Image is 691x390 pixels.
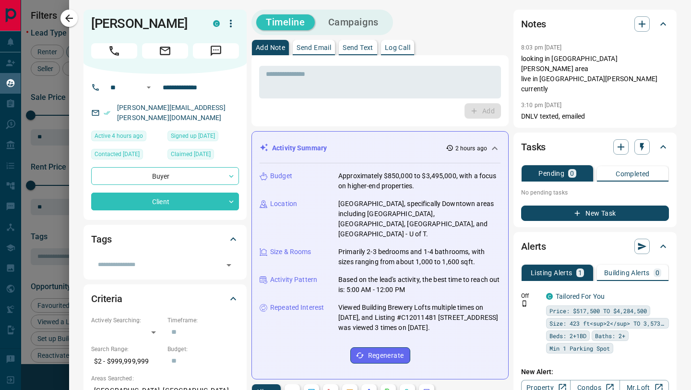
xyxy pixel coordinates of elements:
[270,275,317,285] p: Activity Pattern
[91,167,239,185] div: Buyer
[167,149,239,162] div: Fri Jan 19 2024
[549,306,647,316] span: Price: $517,500 TO $4,284,500
[91,43,137,59] span: Call
[546,293,553,300] div: condos.ca
[260,139,500,157] div: Activity Summary2 hours ago
[297,44,331,51] p: Send Email
[521,239,546,254] h2: Alerts
[350,347,410,364] button: Regenerate
[91,374,239,383] p: Areas Searched:
[142,43,188,59] span: Email
[521,292,540,300] p: Off
[213,20,220,27] div: condos.ca
[167,345,239,353] p: Budget:
[143,82,155,93] button: Open
[272,143,327,153] p: Activity Summary
[270,171,292,181] p: Budget
[193,43,239,59] span: Message
[270,199,297,209] p: Location
[521,185,669,200] p: No pending tasks
[521,206,669,221] button: New Task
[570,170,574,177] p: 0
[521,135,669,158] div: Tasks
[549,318,666,328] span: Size: 423 ft<sup>2</sup> TO 3,573 ft<sup>2</sup>
[549,343,610,353] span: Min 1 Parking Spot
[256,44,285,51] p: Add Note
[595,331,625,341] span: Baths: 2+
[270,303,324,313] p: Repeated Interest
[521,54,669,94] p: looking in [GEOGRAPHIC_DATA][PERSON_NAME] area live in [GEOGRAPHIC_DATA][PERSON_NAME] currently
[91,228,239,251] div: Tags
[95,149,140,159] span: Contacted [DATE]
[95,131,143,141] span: Active 4 hours ago
[521,44,562,51] p: 8:03 pm [DATE]
[338,303,500,333] p: Viewed Building Brewery Lofts multiple times on [DATE], and Listing #C12011481 [STREET_ADDRESS] w...
[521,235,669,258] div: Alerts
[338,199,500,239] p: [GEOGRAPHIC_DATA], specifically Downtown areas including [GEOGRAPHIC_DATA], [GEOGRAPHIC_DATA], [G...
[171,131,215,141] span: Signed up [DATE]
[104,110,110,116] svg: Email Verified
[91,131,163,144] div: Fri Sep 12 2025
[91,291,122,306] h2: Criteria
[616,171,650,177] p: Completed
[455,144,487,153] p: 2 hours ago
[343,44,373,51] p: Send Text
[521,367,669,377] p: New Alert:
[521,111,669,122] p: DNLV texted, emailed
[256,14,315,30] button: Timeline
[655,269,659,276] p: 0
[549,331,586,341] span: Beds: 2+1BD
[270,247,311,257] p: Size & Rooms
[167,131,239,144] div: Fri Jan 19 2024
[521,12,669,36] div: Notes
[171,149,211,159] span: Claimed [DATE]
[222,258,236,272] button: Open
[91,16,199,31] h1: [PERSON_NAME]
[91,316,163,325] p: Actively Searching:
[531,269,572,276] p: Listing Alerts
[117,104,226,122] a: [PERSON_NAME][EMAIL_ADDRESS][PERSON_NAME][DOMAIN_NAME]
[556,292,605,300] a: Tailored For You
[338,275,500,295] p: Based on the lead's activity, the best time to reach out is: 5:00 AM - 12:00 PM
[521,16,546,32] h2: Notes
[91,232,111,247] h2: Tags
[521,139,546,155] h2: Tasks
[521,300,528,307] svg: Push Notification Only
[91,287,239,310] div: Criteria
[338,171,500,191] p: Approximately $850,000 to $3,495,000, with a focus on higher-end properties.
[91,193,239,210] div: Client
[604,269,650,276] p: Building Alerts
[91,353,163,369] p: $2 - $999,999,999
[385,44,410,51] p: Log Call
[521,102,562,109] p: 3:10 pm [DATE]
[319,14,388,30] button: Campaigns
[538,170,564,177] p: Pending
[91,345,163,353] p: Search Range:
[578,269,582,276] p: 1
[91,149,163,162] div: Wed Jan 24 2024
[167,316,239,325] p: Timeframe:
[338,247,500,267] p: Primarily 2-3 bedrooms and 1-4 bathrooms, with sizes ranging from about 1,000 to 1,600 sqft.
